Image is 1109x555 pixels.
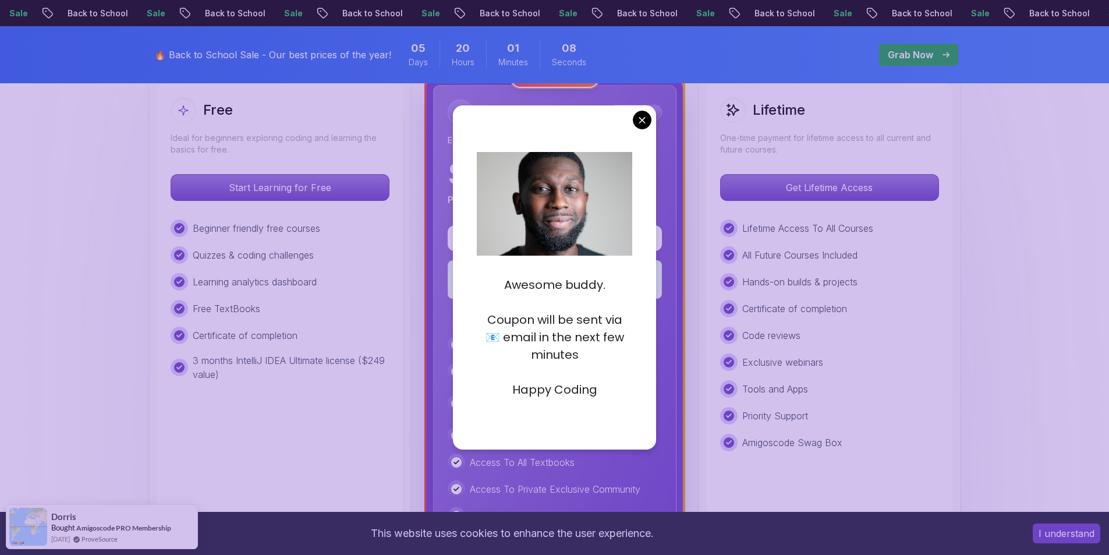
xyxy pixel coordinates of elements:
p: Back to School [742,8,821,19]
button: Get Lifetime Access [720,174,939,201]
p: Certificate of completion [742,302,847,316]
p: Back to School [467,8,547,19]
p: Sale [959,8,996,19]
p: Hands-on builds & projects [742,275,858,289]
p: Grab Now [888,48,933,62]
span: 8 Seconds [562,40,576,56]
p: Sale [684,8,721,19]
p: Sale [272,8,309,19]
p: Priority Selection For Amigoscode Academy [470,509,656,523]
p: Tools and Apps [742,382,808,396]
a: Start Learning for Free [171,182,389,193]
p: Back to School [55,8,134,19]
p: 🔥 Back to School Sale - Our best prices of the year! [154,48,391,62]
p: Quizzes & coding challenges [193,248,314,262]
p: Certificate of completion [193,328,297,342]
span: 5 Days [411,40,426,56]
p: Sale [134,8,172,19]
p: 3 months IntelliJ IDEA Ultimate license ($249 value) [193,353,389,381]
p: Start Learning for Free [171,175,389,200]
a: Amigoscode PRO Membership [76,524,171,532]
button: Start My Free Trial [448,225,662,251]
p: Beginner friendly free courses [193,221,320,235]
span: Seconds [552,56,586,68]
span: Dorris [51,512,76,522]
span: [DATE] [51,534,70,544]
span: 1 Minutes [507,40,519,56]
p: Back to School [1017,8,1096,19]
p: Back to School [880,8,959,19]
img: provesource social proof notification image [9,508,47,546]
h2: Pro [480,103,503,122]
p: Ideal for beginners exploring coding and learning the basics for free. [171,132,389,155]
p: Amigoscode Swag Box [742,436,842,450]
a: Get Lifetime Access [720,182,939,193]
p: Learning analytics dashboard [193,275,317,289]
button: Accept cookies [1033,524,1100,543]
p: Back to School [193,8,272,19]
p: One-time payment for lifetime access to all current and future courses. [720,132,939,155]
p: $ 19.97 / Month [448,160,639,188]
span: Hours [452,56,474,68]
p: Sale [821,8,859,19]
a: ProveSource [82,534,118,544]
p: Sale [547,8,584,19]
p: Paid Yearly [448,193,495,207]
p: Lifetime Access To All Courses [742,221,873,235]
p: Free TextBooks [193,302,260,316]
span: 20 Hours [456,40,470,56]
p: Exclusive webinars [742,355,823,369]
span: Minutes [498,56,528,68]
p: Sale [409,8,447,19]
button: Start Learning for Free [171,174,389,201]
p: Back to School [330,8,409,19]
p: Priority Support [742,409,808,423]
p: Access To Private Exclusive Community [470,482,640,496]
h2: Free [203,101,233,119]
p: Code reviews [742,328,800,342]
p: Get Lifetime Access [721,175,938,200]
h2: Lifetime [753,101,805,119]
span: Bought [51,523,75,532]
p: Back to School [605,8,684,19]
p: All Future Courses Included [742,248,858,262]
div: This website uses cookies to enhance the user experience. [9,521,1015,546]
a: Start My Free Trial [448,232,662,244]
p: Everything in Free, plus [448,135,662,146]
p: Access To All Textbooks [470,455,575,469]
span: Days [409,56,428,68]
